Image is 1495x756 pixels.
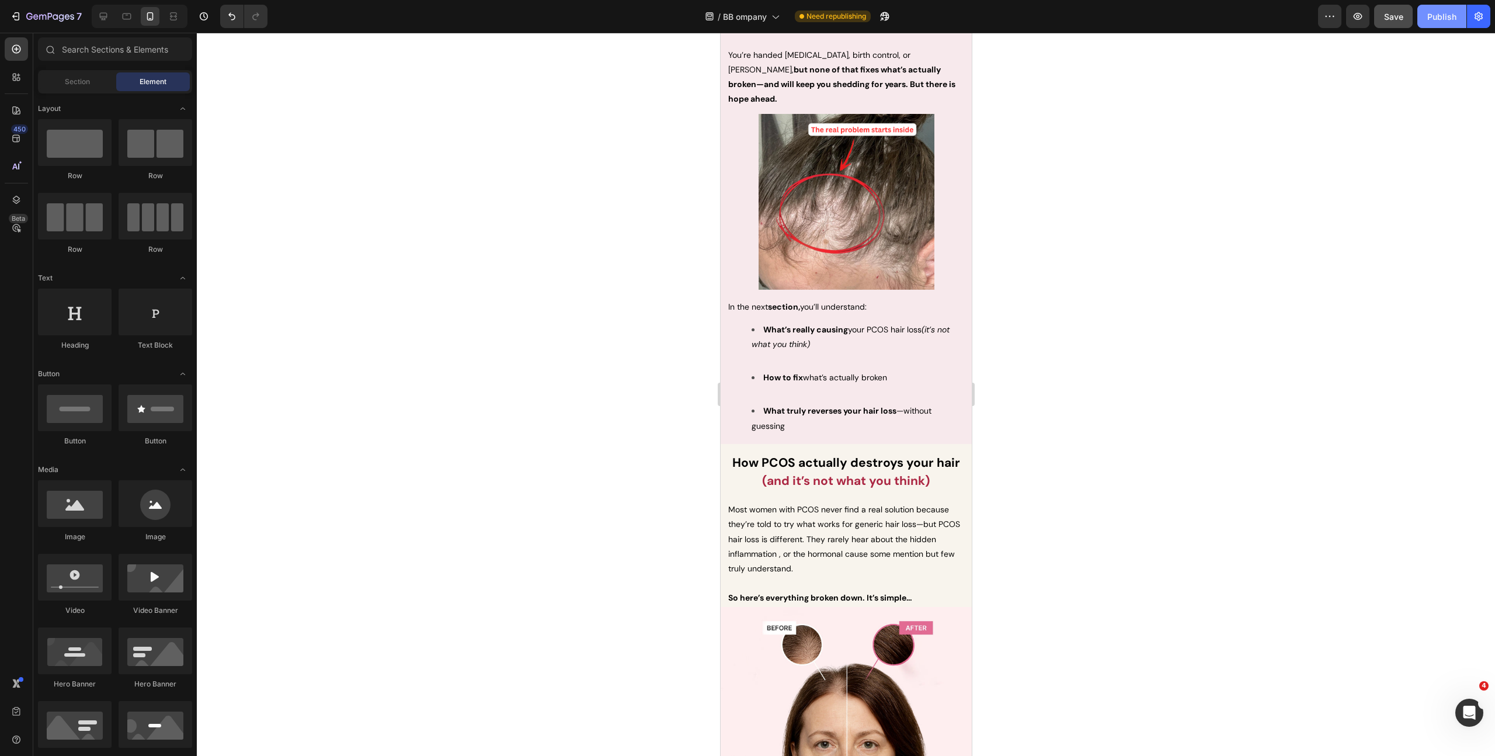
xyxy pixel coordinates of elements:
span: Toggle open [173,99,192,118]
div: Row [119,171,192,181]
iframe: Design area [721,33,972,756]
div: Publish [1427,11,1456,23]
div: Row [38,171,112,181]
p: 7 [77,9,82,23]
div: Hero Banner [119,679,192,689]
span: Element [140,77,166,87]
button: Publish [1417,5,1466,28]
span: Save [1384,12,1403,22]
div: Undo/Redo [220,5,267,28]
span: Text [38,273,53,283]
div: Hero Banner [38,679,112,689]
span: Section [65,77,90,87]
div: Button [119,436,192,446]
span: BB ompany [723,11,767,23]
span: Need republishing [806,11,866,22]
span: Toggle open [173,365,192,383]
span: / [718,11,721,23]
span: Media [38,464,58,475]
div: Beta [9,214,28,223]
span: Layout [38,103,61,114]
span: Button [38,369,60,379]
div: Video [38,605,112,616]
div: 450 [11,124,28,134]
span: 4 [1479,681,1489,691]
iframe: Intercom live chat [1455,699,1483,727]
span: Toggle open [173,460,192,479]
div: Image [119,532,192,542]
div: Row [38,244,112,255]
div: Image [38,532,112,542]
div: Video Banner [119,605,192,616]
div: Heading [38,340,112,351]
div: Text Block [119,340,192,351]
button: 7 [5,5,87,28]
div: Row [119,244,192,255]
input: Search Sections & Elements [38,37,192,61]
span: Toggle open [173,269,192,287]
div: Button [38,436,112,446]
button: Save [1374,5,1413,28]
